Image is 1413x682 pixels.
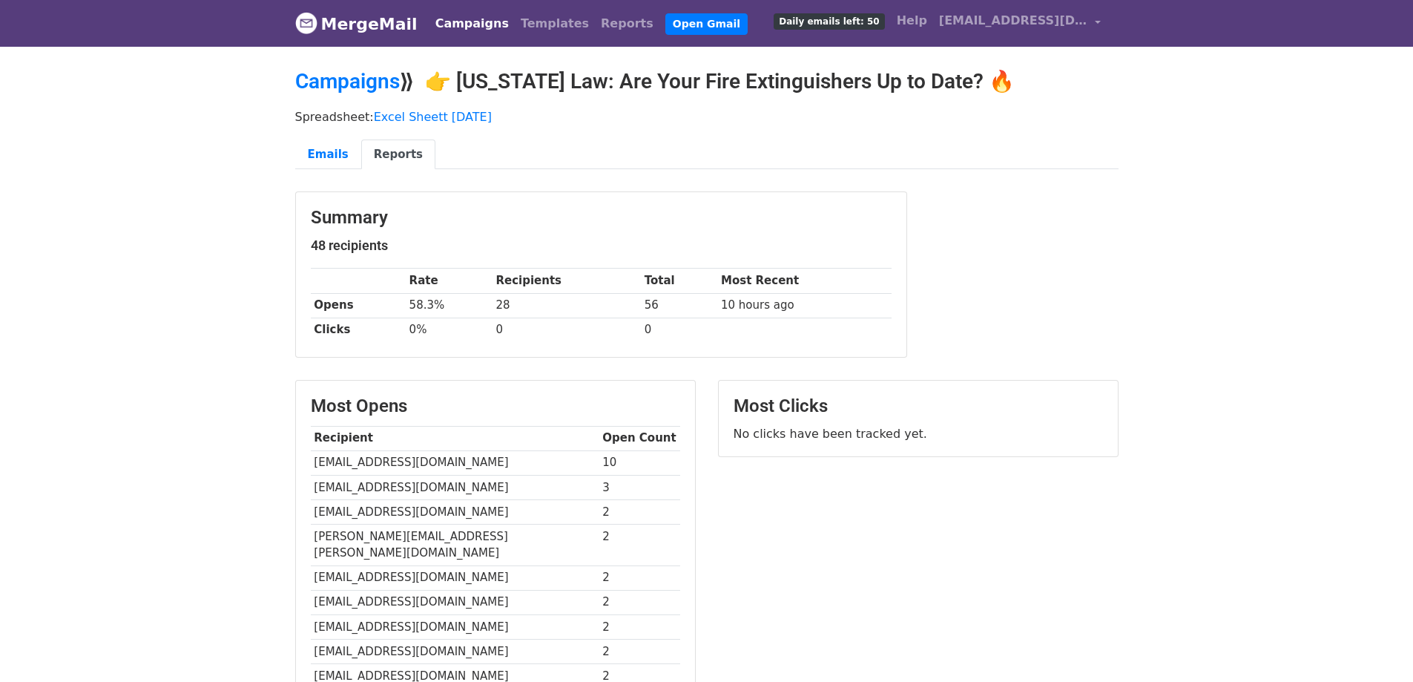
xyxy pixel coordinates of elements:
[774,13,884,30] span: Daily emails left: 50
[599,450,680,475] td: 10
[939,12,1087,30] span: [EMAIL_ADDRESS][DOMAIN_NAME]
[406,318,493,342] td: 0%
[311,565,599,590] td: [EMAIL_ADDRESS][DOMAIN_NAME]
[406,269,493,293] th: Rate
[933,6,1107,41] a: [EMAIL_ADDRESS][DOMAIN_NAME]
[295,109,1119,125] p: Spreadsheet:
[311,237,892,254] h5: 48 recipients
[311,293,406,318] th: Opens
[641,293,717,318] td: 56
[311,450,599,475] td: [EMAIL_ADDRESS][DOMAIN_NAME]
[734,396,1103,417] h3: Most Clicks
[295,8,418,39] a: MergeMail
[311,426,599,450] th: Recipient
[665,13,748,35] a: Open Gmail
[311,590,599,614] td: [EMAIL_ADDRESS][DOMAIN_NAME]
[361,140,435,170] a: Reports
[295,12,317,34] img: MergeMail logo
[599,590,680,614] td: 2
[295,140,361,170] a: Emails
[493,269,641,293] th: Recipients
[311,396,680,417] h3: Most Opens
[768,6,890,36] a: Daily emails left: 50
[599,614,680,639] td: 2
[599,524,680,565] td: 2
[429,9,515,39] a: Campaigns
[493,318,641,342] td: 0
[406,293,493,318] td: 58.3%
[311,318,406,342] th: Clicks
[717,293,891,318] td: 10 hours ago
[311,639,599,663] td: [EMAIL_ADDRESS][DOMAIN_NAME]
[599,639,680,663] td: 2
[311,499,599,524] td: [EMAIL_ADDRESS][DOMAIN_NAME]
[295,69,400,94] a: Campaigns
[374,110,492,124] a: Excel Sheett [DATE]
[599,565,680,590] td: 2
[493,293,641,318] td: 28
[311,207,892,229] h3: Summary
[599,426,680,450] th: Open Count
[599,475,680,499] td: 3
[641,269,717,293] th: Total
[295,69,1119,94] h2: ⟫ 👉 [US_STATE] Law: Are Your Fire Extinguishers Up to Date? 🔥
[599,499,680,524] td: 2
[641,318,717,342] td: 0
[734,426,1103,442] p: No clicks have been tracked yet.
[891,6,933,36] a: Help
[311,614,599,639] td: [EMAIL_ADDRESS][DOMAIN_NAME]
[595,9,659,39] a: Reports
[311,475,599,499] td: [EMAIL_ADDRESS][DOMAIN_NAME]
[717,269,891,293] th: Most Recent
[311,524,599,565] td: [PERSON_NAME][EMAIL_ADDRESS][PERSON_NAME][DOMAIN_NAME]
[515,9,595,39] a: Templates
